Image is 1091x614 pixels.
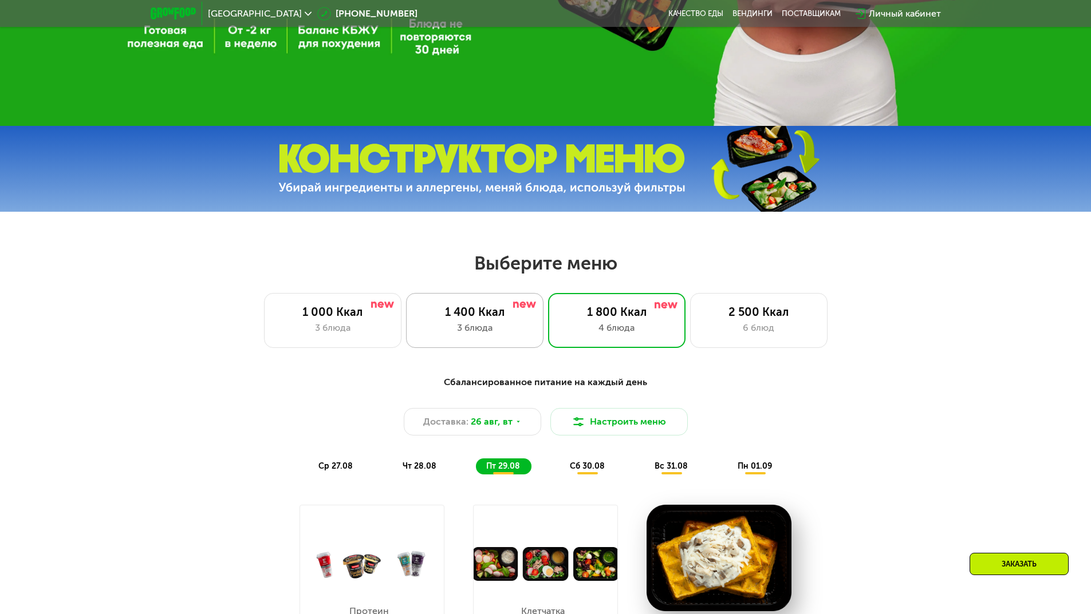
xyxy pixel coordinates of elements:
[276,321,389,335] div: 3 блюда
[655,461,688,471] span: вс 31.08
[570,461,605,471] span: сб 30.08
[418,321,531,335] div: 3 блюда
[970,553,1069,575] div: Заказать
[732,9,773,18] a: Вендинги
[560,305,673,319] div: 1 800 Ккал
[37,252,1054,275] h2: Выберите меню
[550,408,688,435] button: Настроить меню
[423,415,468,429] span: Доставка:
[560,321,673,335] div: 4 блюда
[208,9,302,18] span: [GEOGRAPHIC_DATA]
[471,415,513,429] span: 26 авг, вт
[418,305,531,319] div: 1 400 Ккал
[317,7,418,21] a: [PHONE_NUMBER]
[869,7,941,21] div: Личный кабинет
[738,461,772,471] span: пн 01.09
[486,461,520,471] span: пт 29.08
[668,9,723,18] a: Качество еды
[318,461,353,471] span: ср 27.08
[702,321,816,335] div: 6 блюд
[207,375,885,390] div: Сбалансированное питание на каждый день
[276,305,389,319] div: 1 000 Ккал
[403,461,436,471] span: чт 28.08
[702,305,816,319] div: 2 500 Ккал
[782,9,841,18] div: поставщикам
